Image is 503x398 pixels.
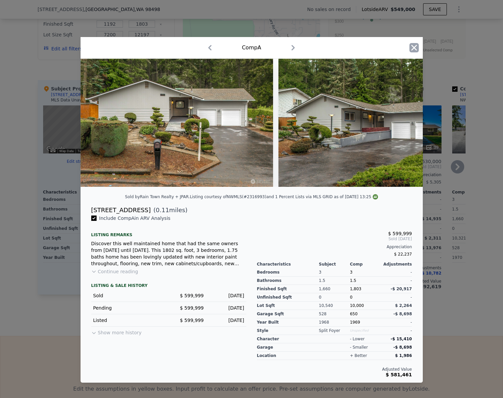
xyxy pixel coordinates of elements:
[93,317,163,324] div: Listed
[319,293,350,302] div: 0
[394,252,412,257] span: $ 22,237
[257,268,319,277] div: Bedrooms
[81,59,273,187] img: Property Img
[91,327,142,336] button: Show more history
[373,194,378,200] img: NWMLS Logo
[257,318,319,327] div: Year Built
[350,262,381,267] div: Comp
[257,277,319,285] div: Bathrooms
[319,310,350,318] div: 528
[350,295,353,300] span: 0
[257,352,319,360] div: location
[91,227,246,238] div: Listing remarks
[319,262,350,267] div: Subject
[257,244,412,250] div: Appreciation
[257,236,412,242] span: Sold [DATE]
[381,327,412,335] div: -
[319,302,350,310] div: 10,540
[257,285,319,293] div: Finished Sqft
[91,206,151,215] div: [STREET_ADDRESS]
[381,293,412,302] div: -
[381,262,412,267] div: Adjustments
[350,277,381,285] div: 1.5
[350,287,361,291] span: 1,803
[125,194,190,199] div: Sold by Rain Town Realty + JPAR .
[257,293,319,302] div: Unfinished Sqft
[319,268,350,277] div: 3
[180,305,204,311] span: $ 599,999
[381,268,412,277] div: -
[319,277,350,285] div: 1.5
[391,287,412,291] span: -$ 20,917
[350,345,368,350] div: - smaller
[395,303,412,308] span: $ 2,264
[257,367,412,372] div: Adjusted Value
[350,327,381,335] div: Unspecified
[381,318,412,327] div: -
[209,317,244,324] div: [DATE]
[151,206,187,215] span: ( miles)
[209,292,244,299] div: [DATE]
[350,303,364,308] span: 10,000
[190,194,378,199] div: Listing courtesy of NWMLS (#2316993) and 1 Percent Lists via MLS GRID as of [DATE] 13:25
[257,343,319,352] div: garage
[350,270,353,275] span: 3
[257,327,319,335] div: Style
[97,216,173,221] span: Include Comp A in ARV Analysis
[180,318,204,323] span: $ 599,999
[91,283,246,290] div: LISTING & SALE HISTORY
[180,293,204,298] span: $ 599,999
[386,372,412,377] span: $ 581,461
[278,59,471,187] img: Property Img
[350,353,367,358] div: + better
[209,305,244,311] div: [DATE]
[156,207,169,214] span: 0.11
[381,277,412,285] div: -
[257,262,319,267] div: Characteristics
[93,292,163,299] div: Sold
[319,285,350,293] div: 1,660
[391,337,412,341] span: -$ 15,410
[91,240,246,267] div: Discover this well maintained home that had the same owners from [DATE] until [DATE]. This 1802 s...
[91,268,138,275] button: Continue reading
[350,318,381,327] div: 1969
[388,231,412,236] span: $ 599,999
[93,305,163,311] div: Pending
[350,312,358,316] span: 650
[257,335,319,343] div: character
[242,44,261,52] div: Comp A
[319,327,350,335] div: Split Foyer
[319,318,350,327] div: 1968
[395,353,412,358] span: $ 1,986
[257,302,319,310] div: Lot Sqft
[393,345,412,350] span: -$ 8,698
[393,312,412,316] span: -$ 8,698
[257,310,319,318] div: Garage Sqft
[350,336,365,342] div: - lower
